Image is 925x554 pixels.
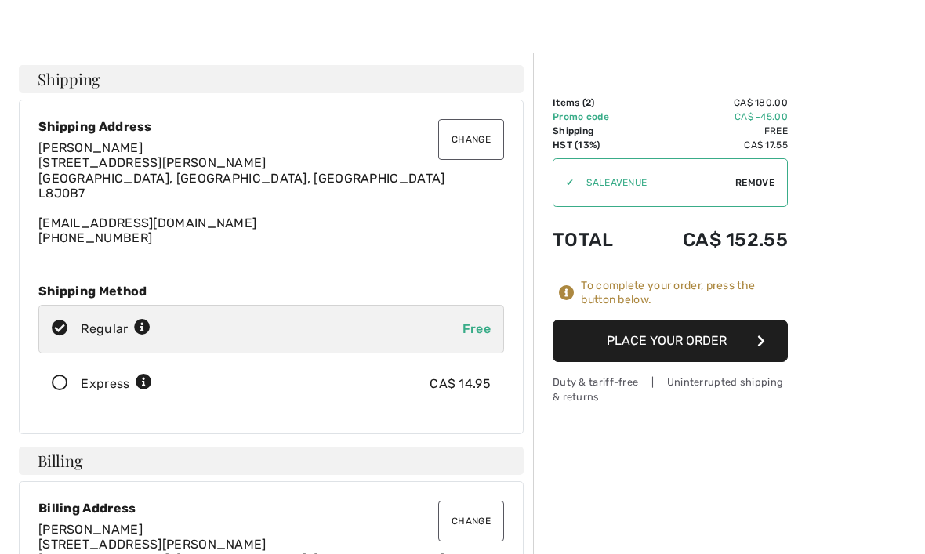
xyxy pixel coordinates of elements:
td: CA$ -45.00 [639,110,788,124]
a: [PHONE_NUMBER] [38,230,152,245]
span: 2 [586,97,591,108]
td: Total [553,213,639,266]
td: Items ( ) [553,96,639,110]
div: [EMAIL_ADDRESS][DOMAIN_NAME] [38,140,504,245]
button: Place Your Order [553,320,788,362]
td: Shipping [553,124,639,138]
button: Change [438,501,504,541]
span: [STREET_ADDRESS][PERSON_NAME] [GEOGRAPHIC_DATA], [GEOGRAPHIC_DATA], [GEOGRAPHIC_DATA] L8J0B7 [38,155,445,200]
div: ✔ [553,176,574,190]
span: Shipping [38,71,100,87]
div: Shipping Address [38,119,504,134]
div: Regular [81,320,151,339]
span: Free [462,321,491,336]
div: CA$ 14.95 [430,375,491,393]
td: CA$ 152.55 [639,213,788,266]
td: CA$ 17.55 [639,138,788,152]
div: To complete your order, press the button below. [581,279,788,307]
span: Remove [735,176,774,190]
input: Promo code [574,159,735,206]
span: Billing [38,453,82,469]
span: [PERSON_NAME] [38,140,143,155]
div: Shipping Method [38,284,504,299]
td: HST (13%) [553,138,639,152]
div: Billing Address [38,501,504,516]
span: [PERSON_NAME] [38,522,143,537]
td: CA$ 180.00 [639,96,788,110]
td: Free [639,124,788,138]
button: Change [438,119,504,160]
div: Duty & tariff-free | Uninterrupted shipping & returns [553,375,788,404]
td: Promo code [553,110,639,124]
div: Express [81,375,152,393]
